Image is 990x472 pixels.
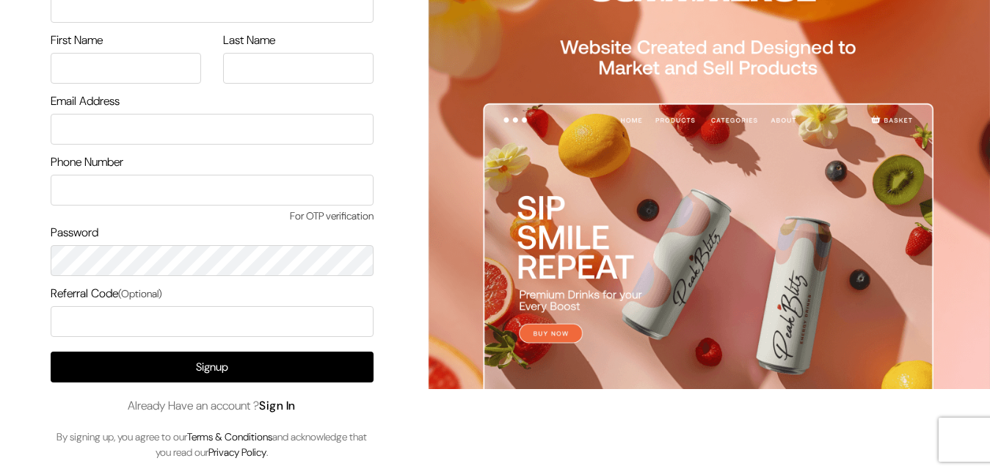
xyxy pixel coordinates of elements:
[118,287,162,300] span: (Optional)
[51,429,374,460] p: By signing up, you agree to our and acknowledge that you read our .
[51,352,374,382] button: Signup
[51,285,162,302] label: Referral Code
[223,32,275,49] label: Last Name
[259,398,296,413] a: Sign In
[128,397,296,415] span: Already Have an account ?
[208,446,266,459] a: Privacy Policy
[187,430,272,443] a: Terms & Conditions
[51,92,120,110] label: Email Address
[51,224,98,242] label: Password
[51,153,123,171] label: Phone Number
[51,208,374,224] span: For OTP verification
[51,32,103,49] label: First Name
